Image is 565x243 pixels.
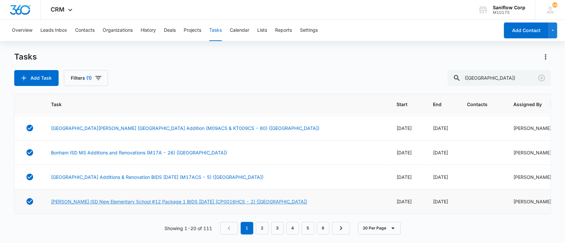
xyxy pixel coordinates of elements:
a: Bonham ISD MS Additions and Renovations (M17A - 26) ([GEOGRAPHIC_DATA]) [51,149,227,156]
span: (1) [86,76,92,80]
button: Add Contact [504,22,548,38]
div: account name [493,5,525,10]
button: Projects [184,20,201,41]
button: Tasks [209,20,222,41]
span: End [433,101,442,108]
span: [DATE] [397,174,412,180]
div: [PERSON_NAME] [513,149,551,156]
span: CRM [51,6,65,13]
h1: Tasks [14,52,37,62]
a: Page 3 [271,222,284,234]
span: [DATE] [433,125,448,131]
button: Organizations [103,20,133,41]
span: 166 [552,2,557,8]
button: Calendar [230,20,249,41]
button: Clear [536,73,547,83]
span: [DATE] [433,150,448,155]
button: Lists [257,20,267,41]
a: [GEOGRAPHIC_DATA][PERSON_NAME] [GEOGRAPHIC_DATA] Addition (M09ACS & KT009CS - 60) ([GEOGRAPHIC_DA... [51,125,319,132]
button: History [141,20,156,41]
a: [PERSON_NAME] ISD New Elementary School #12 Package 1 BIDS [DATE] (CP0016HCS - 2) ([GEOGRAPHIC_DA... [51,198,307,205]
div: [PERSON_NAME] [513,174,551,181]
button: Overview [12,20,32,41]
button: Contacts [75,20,95,41]
em: 1 [241,222,253,234]
a: Page 5 [302,222,314,234]
button: Add Task [14,70,59,86]
button: Leads Inbox [40,20,67,41]
span: [DATE] [397,199,412,204]
span: Assigned By [513,101,542,108]
a: [GEOGRAPHIC_DATA] Additions & Renovation BIDS [DATE] (M17ACS - 5) ([GEOGRAPHIC_DATA]) [51,174,263,181]
button: Reports [275,20,292,41]
button: Actions [540,52,551,62]
span: [DATE] [433,199,448,204]
div: [PERSON_NAME] [513,198,551,205]
input: Search Tasks [447,70,551,86]
a: Page 6 [317,222,329,234]
span: [DATE] [397,150,412,155]
button: Filters(1) [64,70,108,86]
div: account id [493,10,525,15]
button: 20 Per Page [358,222,400,234]
nav: Pagination [220,222,350,234]
a: Next Page [332,222,350,234]
div: [PERSON_NAME] [513,125,551,132]
a: Page 4 [286,222,299,234]
span: [DATE] [433,174,448,180]
span: Start [397,101,407,108]
button: Settings [300,20,318,41]
span: Task [51,101,371,108]
a: Page 2 [256,222,268,234]
button: Deals [164,20,176,41]
span: Contacts [467,101,488,108]
p: Showing 1-20 of 111 [165,225,212,232]
div: notifications count [552,2,557,8]
span: [DATE] [397,125,412,131]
